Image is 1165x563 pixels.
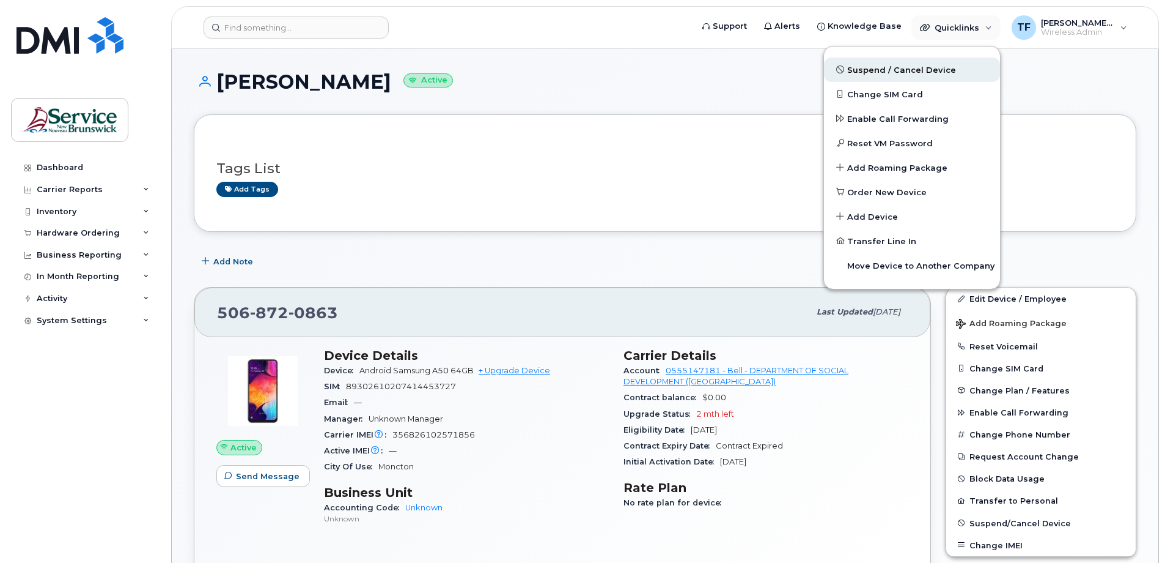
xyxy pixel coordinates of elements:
span: Account [623,366,666,375]
span: Initial Activation Date [623,457,720,466]
p: Unknown [324,513,609,524]
button: Send Message [216,465,310,487]
span: — [389,446,397,455]
span: 2 mth left [696,409,734,419]
span: Active IMEI [324,446,389,455]
a: Add tags [216,182,278,197]
h3: Carrier Details [623,348,908,363]
button: Enable Call Forwarding [946,401,1136,423]
span: Order New Device [847,187,927,199]
a: Add Device [824,204,1000,229]
span: Accounting Code [324,503,405,512]
span: Transfer Line In [847,236,916,248]
button: Suspend/Cancel Device [946,512,1136,534]
span: Send Message [236,471,300,482]
button: Request Account Change [946,446,1136,468]
span: No rate plan for device [623,498,727,507]
span: [DATE] [720,457,746,466]
h3: Tags List [216,161,1114,176]
button: Change IMEI [946,534,1136,556]
a: 0555147181 - Bell - DEPARTMENT OF SOCIAL DEVELOPMENT ([GEOGRAPHIC_DATA]) [623,366,848,386]
a: Edit Device / Employee [946,288,1136,310]
span: Last updated [817,307,873,316]
h3: Device Details [324,348,609,363]
span: Enable Call Forwarding [969,408,1068,417]
h3: Rate Plan [623,480,908,495]
span: Active [230,442,257,453]
a: Unknown [405,503,443,512]
button: Change Plan / Features [946,379,1136,401]
span: Carrier IMEI [324,430,392,439]
span: Change Plan / Features [969,386,1070,395]
span: 89302610207414453727 [346,382,456,391]
span: Contract balance [623,393,702,402]
span: 0863 [288,304,338,322]
span: Add Device [847,211,898,223]
span: Suspend/Cancel Device [969,518,1071,528]
span: — [354,398,362,407]
button: Reset Voicemail [946,335,1136,357]
span: Manager [324,414,369,423]
a: Order New Device [824,180,1000,204]
span: Contract Expired [716,441,783,450]
span: Add Roaming Package [956,319,1067,330]
span: Eligibility Date [623,425,691,434]
span: Add Note [213,256,253,267]
span: Reset VM Password [847,138,933,150]
button: Add Roaming Package [946,310,1136,335]
span: $0.00 [702,393,726,402]
span: SIM [324,382,346,391]
button: Add Note [194,250,263,272]
img: image20231002-3703462-1qu0sfr.jpeg [226,354,300,428]
span: 356826102571856 [392,430,475,439]
span: Android Samsung A50 64GB [359,366,474,375]
button: Transfer to Personal [946,490,1136,512]
h1: [PERSON_NAME] [194,71,1136,92]
span: Device [324,366,359,375]
span: Enable Call Forwarding [847,113,949,125]
span: Unknown Manager [369,414,443,423]
span: Contract Expiry Date [623,441,716,450]
button: Change Phone Number [946,423,1136,446]
span: City Of Use [324,462,378,471]
span: [DATE] [873,307,900,316]
button: Block Data Usage [946,468,1136,490]
span: Change SIM Card [847,89,923,101]
button: Change SIM Card [946,357,1136,379]
span: [DATE] [691,425,717,434]
span: 506 [217,304,338,322]
a: + Upgrade Device [479,366,550,375]
span: 872 [250,304,288,322]
span: Add Roaming Package [847,162,947,174]
span: Move Device to Another Company [847,260,995,272]
span: Upgrade Status [623,409,696,419]
h3: Business Unit [324,485,609,500]
span: Moncton [378,462,414,471]
span: Email [324,398,354,407]
span: Suspend / Cancel Device [847,64,956,76]
small: Active [403,73,453,88]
